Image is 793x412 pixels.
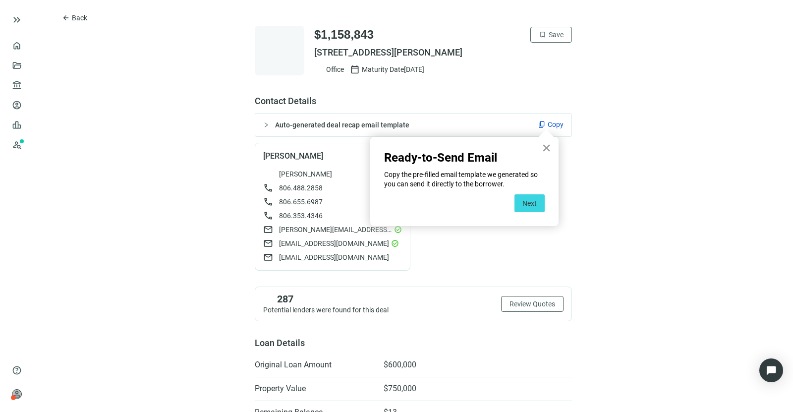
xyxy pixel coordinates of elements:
span: 806.353.4346 [279,212,323,220]
span: account_balance [12,80,19,90]
span: Review Quotes [510,300,555,308]
span: call [263,197,273,207]
span: 287 [277,293,293,305]
span: mail [263,225,273,235]
button: Close [542,140,551,156]
span: [EMAIL_ADDRESS][DOMAIN_NAME] [279,252,389,262]
span: person [12,389,22,399]
span: Maturity Date [DATE] [362,64,424,74]
span: [PERSON_NAME] [263,151,402,161]
span: check_circle [394,226,402,234]
span: Loan Details [255,338,305,348]
span: $1,158,843 [314,27,374,43]
span: mail [263,238,273,248]
span: Contact Details [255,95,572,107]
span: Back [72,14,87,22]
span: $600,000 [384,360,416,370]
span: Copy [548,119,564,129]
span: content_copy [538,120,546,128]
span: calendar_today [350,64,360,74]
span: [STREET_ADDRESS][PERSON_NAME] [314,47,572,59]
span: [PERSON_NAME] [279,169,332,179]
span: Potential lenders were found for this deal [263,306,389,314]
span: mail [263,252,273,262]
span: bookmark [539,31,547,39]
span: Auto-generated deal recap email template [275,121,409,129]
span: call [263,183,273,193]
span: 806.488.2858 [279,184,323,192]
div: Open Intercom Messenger [759,358,783,382]
span: [PERSON_NAME][EMAIL_ADDRESS][PERSON_NAME][DOMAIN_NAME] [279,225,392,235]
span: check_circle [391,239,399,247]
span: keyboard_double_arrow_right [11,14,23,26]
span: Property Value [255,384,374,394]
button: Next [514,194,545,212]
span: arrow_back [62,14,70,22]
p: Copy the pre-filled email template we generated so you can send it directly to the borrower. [384,170,545,189]
span: Office [326,64,344,74]
span: call [263,211,273,221]
span: [EMAIL_ADDRESS][DOMAIN_NAME] [279,238,389,248]
span: help [12,365,22,375]
span: Save [549,31,564,39]
span: Original Loan Amount [255,360,374,370]
span: 806.655.6987 [279,198,323,206]
span: collapsed [263,122,269,128]
h2: Ready-to-Send Email [384,151,545,165]
span: $750,000 [384,384,416,394]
